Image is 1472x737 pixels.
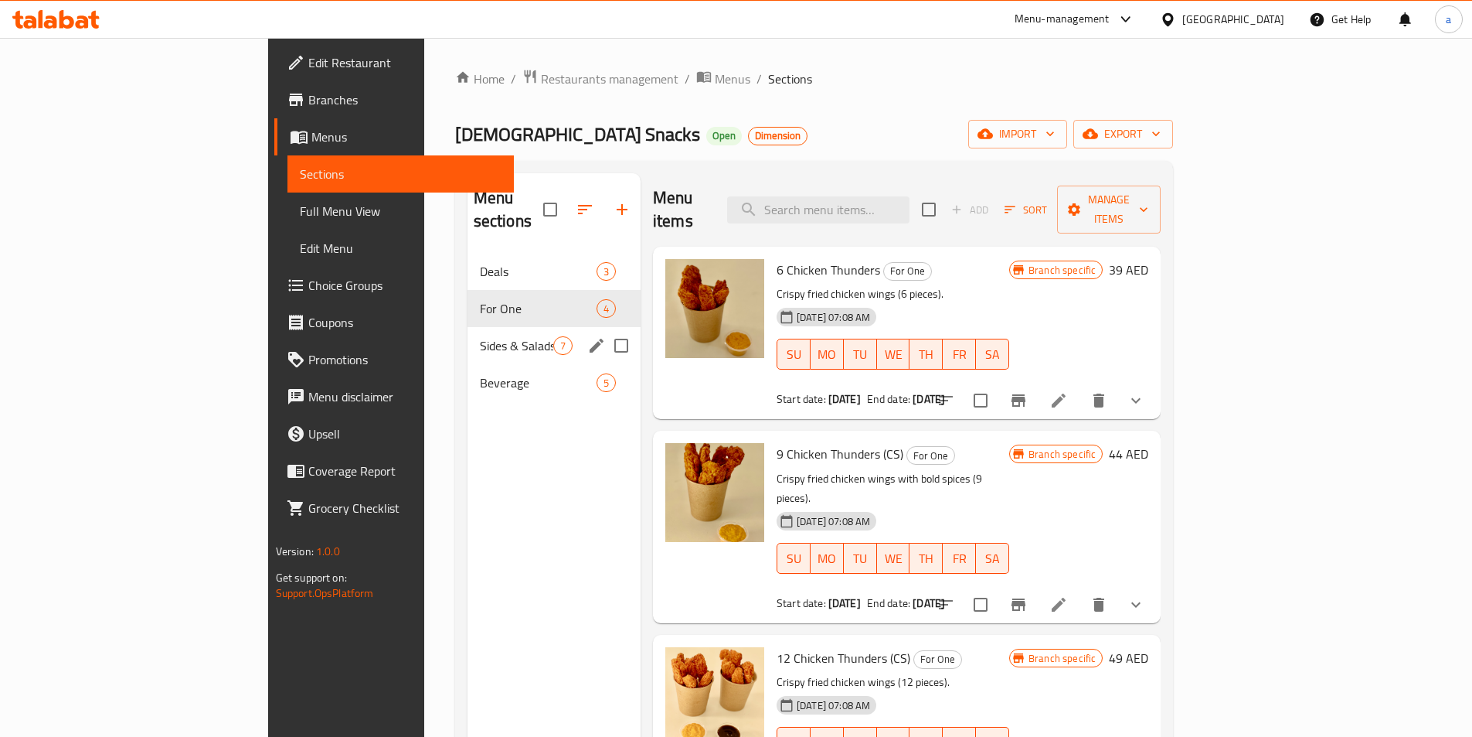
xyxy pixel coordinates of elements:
span: Grocery Checklist [308,499,501,517]
button: WE [877,543,910,574]
button: MO [811,339,844,370]
button: WE [877,339,910,370]
input: search [727,196,909,223]
span: Start date: [777,389,826,409]
a: Menus [274,118,514,155]
span: WE [883,343,904,366]
h6: 44 AED [1109,443,1148,465]
button: FR [943,339,976,370]
div: Sides & Salads7edit [467,327,641,364]
a: Upsell [274,415,514,452]
p: Crispy fried chicken wings (12 pieces). [777,673,1009,692]
span: For One [480,299,597,318]
svg: Show Choices [1127,595,1145,614]
span: Dimension [749,129,807,142]
span: TU [850,548,871,570]
span: 9 Chicken Thunders (CS) [777,442,903,466]
div: For One [883,262,932,281]
div: items [597,299,616,318]
a: Sections [287,155,514,193]
button: Manage items [1057,186,1161,234]
a: Full Menu View [287,193,514,230]
span: Branch specific [1022,263,1102,278]
button: TH [909,543,943,574]
span: a [1446,11,1451,28]
span: 7 [554,339,572,353]
a: Choice Groups [274,267,514,304]
b: [DATE] [913,389,945,409]
span: End date: [867,389,910,409]
span: 5 [597,376,615,391]
b: [DATE] [913,593,945,613]
div: items [597,262,616,281]
div: For One [906,446,955,465]
button: SA [976,339,1009,370]
span: 1.0.0 [316,541,340,561]
span: MO [817,343,838,366]
button: FR [943,543,976,574]
span: 3 [597,264,615,279]
span: 6 Chicken Thunders [777,258,880,281]
nav: breadcrumb [455,69,1174,89]
span: Select section [913,193,945,226]
div: Menu-management [1015,10,1110,29]
a: Edit Menu [287,230,514,267]
div: Open [706,127,742,145]
div: Beverage5 [467,364,641,401]
button: delete [1080,586,1117,623]
span: Deals [480,262,597,281]
span: Open [706,129,742,142]
h2: Menu items [653,186,709,233]
button: SU [777,543,811,574]
span: Coupons [308,313,501,332]
span: Menus [311,128,501,146]
img: 9 Chicken Thunders (CS) [665,443,764,542]
a: Grocery Checklist [274,490,514,527]
button: sort-choices [927,382,964,419]
a: Restaurants management [522,69,678,89]
span: Select all sections [534,193,566,226]
button: export [1073,120,1173,148]
button: SA [976,543,1009,574]
span: Add item [945,198,994,222]
span: End date: [867,593,910,613]
span: FR [949,343,970,366]
button: SU [777,339,811,370]
span: MO [817,548,838,570]
a: Menus [696,69,750,89]
span: Manage items [1069,190,1148,229]
button: sort-choices [927,586,964,623]
span: Choice Groups [308,276,501,295]
div: Deals3 [467,253,641,290]
span: Select to update [964,384,997,417]
span: Select to update [964,589,997,621]
span: Sides & Salads [480,336,553,355]
button: show more [1117,382,1154,419]
div: [GEOGRAPHIC_DATA] [1182,11,1284,28]
span: [DATE] 07:08 AM [790,698,876,713]
span: Promotions [308,350,501,369]
button: MO [811,543,844,574]
div: Beverage [480,374,597,392]
span: For One [884,262,931,280]
b: [DATE] [828,593,861,613]
svg: Show Choices [1127,391,1145,410]
button: delete [1080,382,1117,419]
span: TU [850,343,871,366]
span: Coverage Report [308,462,501,480]
a: Edit Restaurant [274,44,514,81]
a: Support.OpsPlatform [276,583,374,603]
span: TH [916,343,937,366]
a: Coverage Report [274,452,514,490]
button: show more [1117,586,1154,623]
nav: Menu sections [467,247,641,408]
span: Full Menu View [300,202,501,220]
h6: 49 AED [1109,647,1148,669]
button: Branch-specific-item [1000,382,1037,419]
li: / [685,70,690,88]
span: Edit Restaurant [308,53,501,72]
b: [DATE] [828,389,861,409]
